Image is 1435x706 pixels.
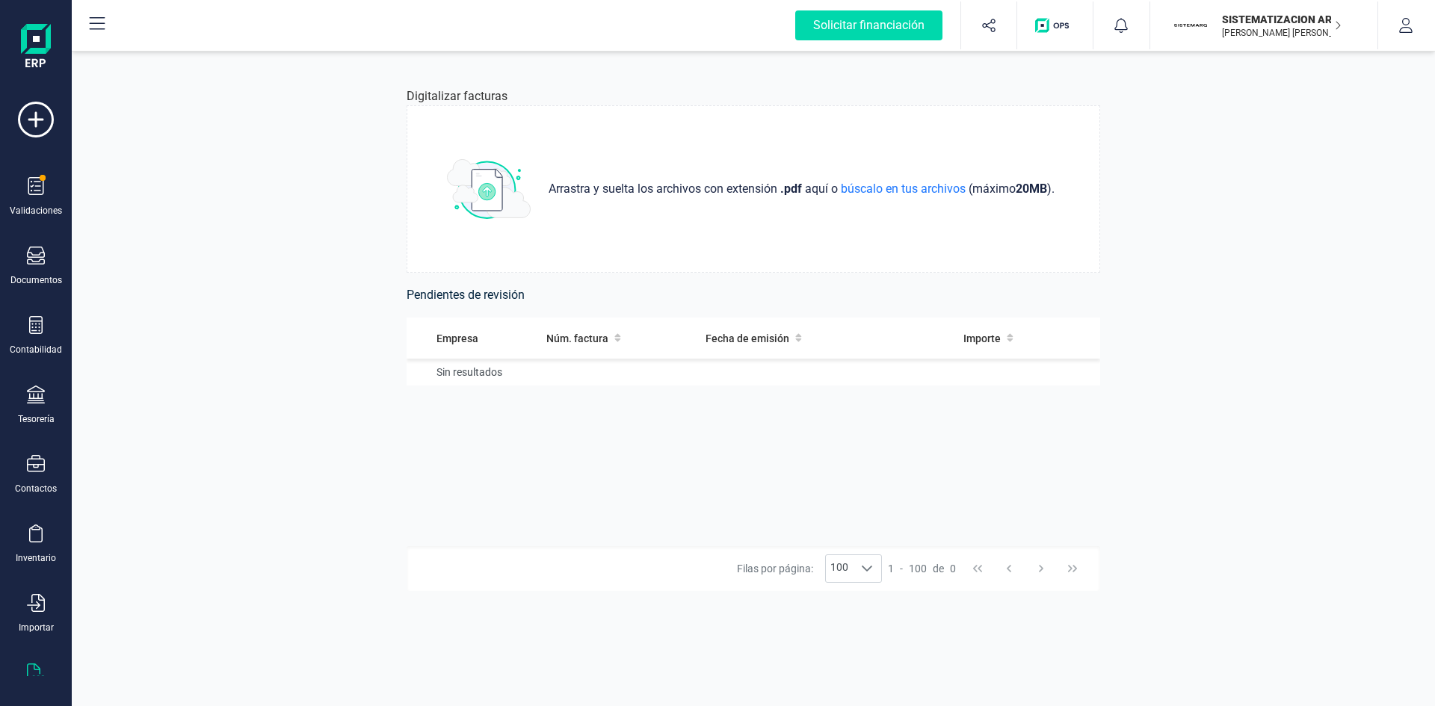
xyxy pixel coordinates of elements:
button: Next Page [1027,554,1055,583]
span: Importe [963,331,1001,346]
span: 0 [950,561,956,576]
div: - [888,561,956,576]
span: Arrastra y suelta los archivos con extensión [549,180,780,198]
button: Previous Page [995,554,1023,583]
span: 1 [888,561,894,576]
span: Núm. factura [546,331,608,346]
img: Logo Finanedi [21,24,51,72]
button: First Page [963,554,992,583]
strong: 20 MB [1016,182,1047,196]
div: Solicitar financiación [795,10,942,40]
button: Last Page [1058,554,1087,583]
span: 100 [826,555,853,582]
div: Contactos [15,483,57,495]
td: Sin resultados [407,359,1100,385]
button: Logo de OPS [1026,1,1084,49]
span: de [933,561,944,576]
p: Digitalizar facturas [407,87,507,105]
button: SISISTEMATIZACION ARQUITECTONICA EN REFORMAS SL[PERSON_NAME] [PERSON_NAME] [1168,1,1360,49]
p: aquí o (máximo ) . [543,180,1061,198]
img: subir_archivo [447,159,531,219]
div: Importar [19,622,54,634]
span: Empresa [436,331,478,346]
span: 100 [909,561,927,576]
p: SISTEMATIZACION ARQUITECTONICA EN REFORMAS SL [1222,12,1342,27]
div: Tesorería [18,413,55,425]
p: [PERSON_NAME] [PERSON_NAME] [1222,27,1342,39]
strong: .pdf [780,182,802,196]
span: búscalo en tus archivos [838,182,969,196]
div: Inventario [16,552,56,564]
div: Contabilidad [10,344,62,356]
div: Filas por página: [737,554,882,583]
img: SI [1174,9,1207,42]
h6: Pendientes de revisión [407,285,1100,306]
span: Fecha de emisión [706,331,789,346]
div: Validaciones [10,205,62,217]
div: Documentos [10,274,62,286]
button: Solicitar financiación [777,1,960,49]
img: Logo de OPS [1035,18,1075,33]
